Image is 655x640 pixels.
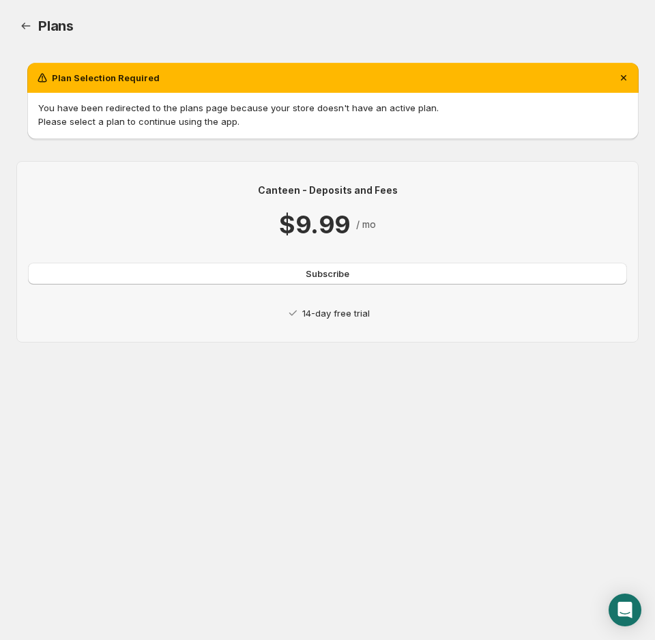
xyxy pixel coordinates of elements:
span: Plans [38,18,74,34]
a: Home [16,16,35,35]
p: / mo [356,218,376,231]
button: Dismiss notification [614,68,633,87]
span: Subscribe [306,267,349,280]
p: You have been redirected to the plans page because your store doesn't have an active plan. [38,101,628,115]
div: Open Intercom Messenger [609,594,641,626]
p: $9.99 [279,208,350,241]
p: Please select a plan to continue using the app. [38,115,628,128]
h2: Plan Selection Required [52,71,160,85]
p: Canteen - Deposits and Fees [28,184,627,197]
button: Subscribe [28,263,627,285]
p: 14-day free trial [302,306,370,320]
